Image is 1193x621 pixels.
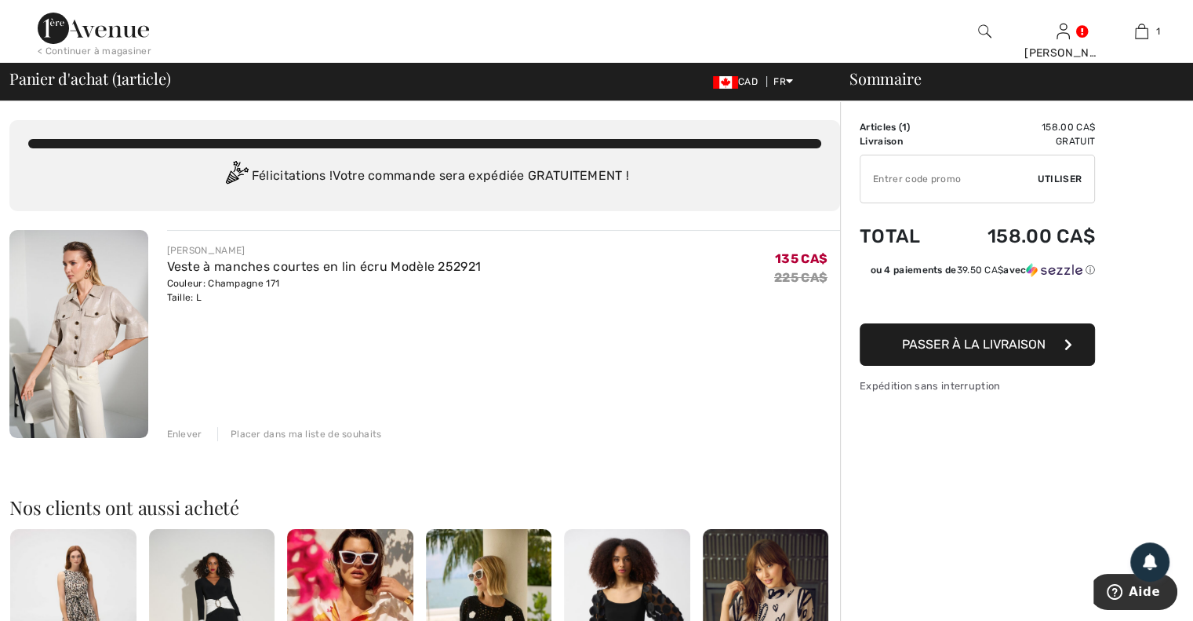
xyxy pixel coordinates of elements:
div: Enlever [167,427,202,441]
div: Félicitations ! Votre commande sera expédiée GRATUITEMENT ! [28,161,821,192]
div: [PERSON_NAME] [1024,45,1101,61]
iframe: PayPal-paypal [860,283,1095,318]
div: ou 4 paiements de39.50 CA$avecSezzle Cliquez pour en savoir plus sur Sezzle [860,263,1095,283]
img: recherche [978,22,991,41]
td: 158.00 CA$ [944,210,1095,263]
input: Code promo [860,155,1038,203]
div: ou 4 paiements de avec [870,263,1095,277]
h2: Nos clients ont aussi acheté [9,498,840,517]
span: 1 [902,122,907,133]
span: Passer à la livraison [902,337,1046,352]
img: Veste à manches courtes en lin écru Modèle 252921 [9,230,148,438]
div: Couleur: Champagne 171 Taille: L [167,276,482,305]
td: Gratuit [944,134,1095,148]
s: 225 CA$ [774,270,827,285]
a: 1 [1103,22,1180,41]
td: Livraison [860,134,944,148]
span: FR [773,76,793,87]
div: Sommaire [831,71,1184,86]
img: Mon panier [1135,22,1148,41]
div: < Continuer à magasiner [38,44,151,58]
a: Se connecter [1057,24,1070,38]
span: Utiliser [1038,172,1082,186]
img: Congratulation2.svg [220,161,252,192]
img: 1ère Avenue [38,13,149,44]
div: Expédition sans interruption [860,378,1095,393]
span: 1 [1156,24,1160,38]
td: Articles ( ) [860,120,944,134]
td: Total [860,210,944,263]
a: Veste à manches courtes en lin écru Modèle 252921 [167,259,482,274]
button: Passer à la livraison [860,323,1095,366]
iframe: Ouvre un widget dans lequel vous pouvez trouver plus d’informations [1093,574,1177,613]
div: Placer dans ma liste de souhaits [217,427,382,441]
img: Mes infos [1057,22,1070,41]
div: [PERSON_NAME] [167,243,482,258]
span: 135 CA$ [775,251,827,266]
span: CAD [713,76,764,87]
span: Panier d'achat ( article) [9,71,171,86]
img: Sezzle [1026,263,1082,277]
span: 39.50 CA$ [956,265,1003,276]
img: Canadian Dollar [713,76,738,89]
td: 158.00 CA$ [944,120,1095,134]
span: 1 [116,67,122,87]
